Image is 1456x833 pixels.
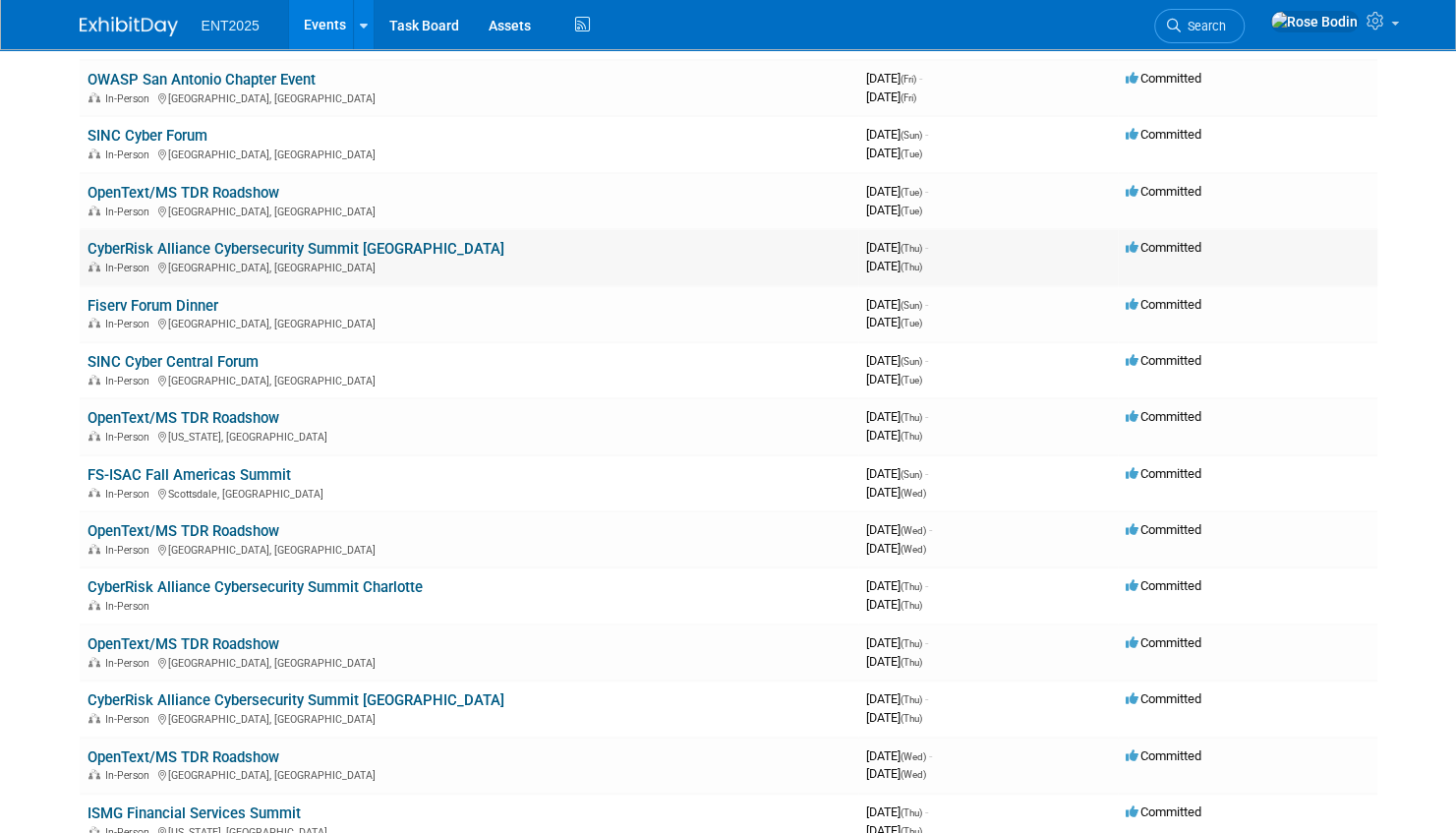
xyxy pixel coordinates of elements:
img: In-Person Event [88,375,100,385]
span: Committed [1126,71,1201,86]
span: - [925,353,928,368]
img: In-Person Event [88,713,100,723]
span: - [925,691,928,706]
span: (Wed) [901,769,926,780]
span: - [925,466,928,481]
img: In-Person Event [88,92,100,102]
span: - [925,240,928,255]
span: In-Person [105,92,155,105]
a: SINC Cyber Forum [87,127,207,145]
a: OpenText/MS TDR Roadshow [87,184,279,202]
span: Committed [1126,522,1201,537]
span: [DATE] [866,541,926,556]
span: (Fri) [901,92,916,103]
span: [DATE] [866,654,922,669]
span: In-Person [105,206,155,218]
img: In-Person Event [88,657,100,667]
span: In-Person [105,149,155,161]
span: - [925,578,928,593]
span: [DATE] [866,635,928,650]
span: Committed [1126,297,1201,312]
span: (Sun) [901,300,922,311]
div: [GEOGRAPHIC_DATA], [GEOGRAPHIC_DATA] [87,259,850,274]
span: [DATE] [866,766,926,781]
div: [GEOGRAPHIC_DATA], [GEOGRAPHIC_DATA] [87,372,850,387]
span: In-Person [105,657,155,670]
img: In-Person Event [88,769,100,779]
span: Committed [1126,184,1201,199]
img: In-Person Event [88,149,100,158]
a: CyberRisk Alliance Cybersecurity Summit Charlotte [87,578,423,596]
span: [DATE] [866,315,922,329]
a: Fiserv Forum Dinner [87,297,218,315]
img: In-Person Event [88,600,100,610]
a: OpenText/MS TDR Roadshow [87,635,279,653]
span: [DATE] [866,184,928,199]
span: Committed [1126,748,1201,763]
span: (Tue) [901,187,922,198]
span: (Thu) [901,600,922,611]
div: [GEOGRAPHIC_DATA], [GEOGRAPHIC_DATA] [87,766,850,782]
a: OpenText/MS TDR Roadshow [87,409,279,427]
span: (Thu) [901,262,922,272]
span: - [925,184,928,199]
span: - [929,522,932,537]
span: Committed [1126,240,1201,255]
span: (Thu) [901,243,922,254]
span: (Fri) [901,74,916,85]
img: Rose Bodin [1270,11,1359,32]
span: - [925,635,928,650]
span: [DATE] [866,578,928,593]
span: Committed [1126,691,1201,706]
span: (Wed) [901,525,926,536]
span: (Tue) [901,318,922,328]
span: [DATE] [866,691,928,706]
a: SINC Cyber Central Forum [87,353,259,371]
span: [DATE] [866,71,922,86]
span: - [925,409,928,424]
span: [DATE] [866,748,932,763]
span: In-Person [105,375,155,387]
span: In-Person [105,431,155,444]
span: Committed [1126,127,1201,142]
span: [DATE] [866,259,922,273]
div: [GEOGRAPHIC_DATA], [GEOGRAPHIC_DATA] [87,146,850,161]
span: (Sun) [901,130,922,141]
span: In-Person [105,769,155,782]
span: (Thu) [901,581,922,592]
a: CyberRisk Alliance Cybersecurity Summit [GEOGRAPHIC_DATA] [87,691,504,709]
span: - [929,748,932,763]
span: [DATE] [866,353,928,368]
span: [DATE] [866,127,928,142]
span: Committed [1126,466,1201,481]
span: (Sun) [901,356,922,367]
span: (Wed) [901,488,926,499]
span: Committed [1126,804,1201,819]
span: (Thu) [901,657,922,668]
span: Committed [1126,578,1201,593]
div: [GEOGRAPHIC_DATA], [GEOGRAPHIC_DATA] [87,203,850,218]
span: In-Person [105,318,155,330]
span: [DATE] [866,804,928,819]
span: Committed [1126,635,1201,650]
div: [GEOGRAPHIC_DATA], [GEOGRAPHIC_DATA] [87,89,850,105]
span: In-Person [105,713,155,726]
span: [DATE] [866,466,928,481]
a: Search [1154,9,1245,43]
span: (Wed) [901,544,926,555]
span: [DATE] [866,89,916,104]
a: ISMG Financial Services Summit [87,804,301,822]
div: Scottsdale, [GEOGRAPHIC_DATA] [87,485,850,501]
span: [DATE] [866,409,928,424]
span: [DATE] [866,297,928,312]
span: (Thu) [901,431,922,442]
img: ExhibitDay [80,17,178,36]
div: [GEOGRAPHIC_DATA], [GEOGRAPHIC_DATA] [87,654,850,670]
a: OWASP San Antonio Chapter Event [87,71,316,89]
img: In-Person Event [88,206,100,215]
span: (Tue) [901,375,922,386]
span: - [925,127,928,142]
img: In-Person Event [88,544,100,554]
span: [DATE] [866,485,926,500]
span: (Sun) [901,469,922,480]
